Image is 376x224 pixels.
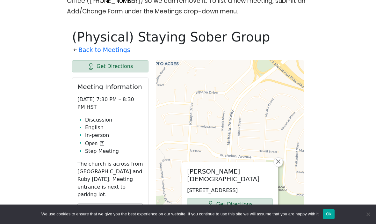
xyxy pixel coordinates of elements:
[85,131,143,139] li: In-person
[187,198,273,210] a: Get Directions
[323,209,335,219] button: Ok
[77,96,143,111] p: [DATE] 7:30 PM – 8:30 PM HST
[85,147,143,155] li: Step Meeting
[85,124,143,131] li: English
[275,158,281,165] span: ×
[85,116,143,124] li: Discussion
[41,211,320,217] span: We use cookies to ensure that we give you the best experience on our website. If you continue to ...
[72,60,148,72] a: Get Directions
[77,83,143,91] h2: Meeting Information
[77,160,143,198] p: The church is across from [GEOGRAPHIC_DATA] and Ruby [DATE]. Meeting entrance is next to parking ...
[85,140,104,147] button: Open
[72,29,304,45] h1: (Physical) Staying Sober Group
[273,157,283,167] a: Close popup
[77,204,143,216] button: Share
[85,140,98,147] span: Open
[187,168,273,183] h2: [PERSON_NAME][DEMOGRAPHIC_DATA]
[78,45,130,55] a: Back to Meetings
[187,187,273,194] p: [STREET_ADDRESS]
[365,211,371,217] span: No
